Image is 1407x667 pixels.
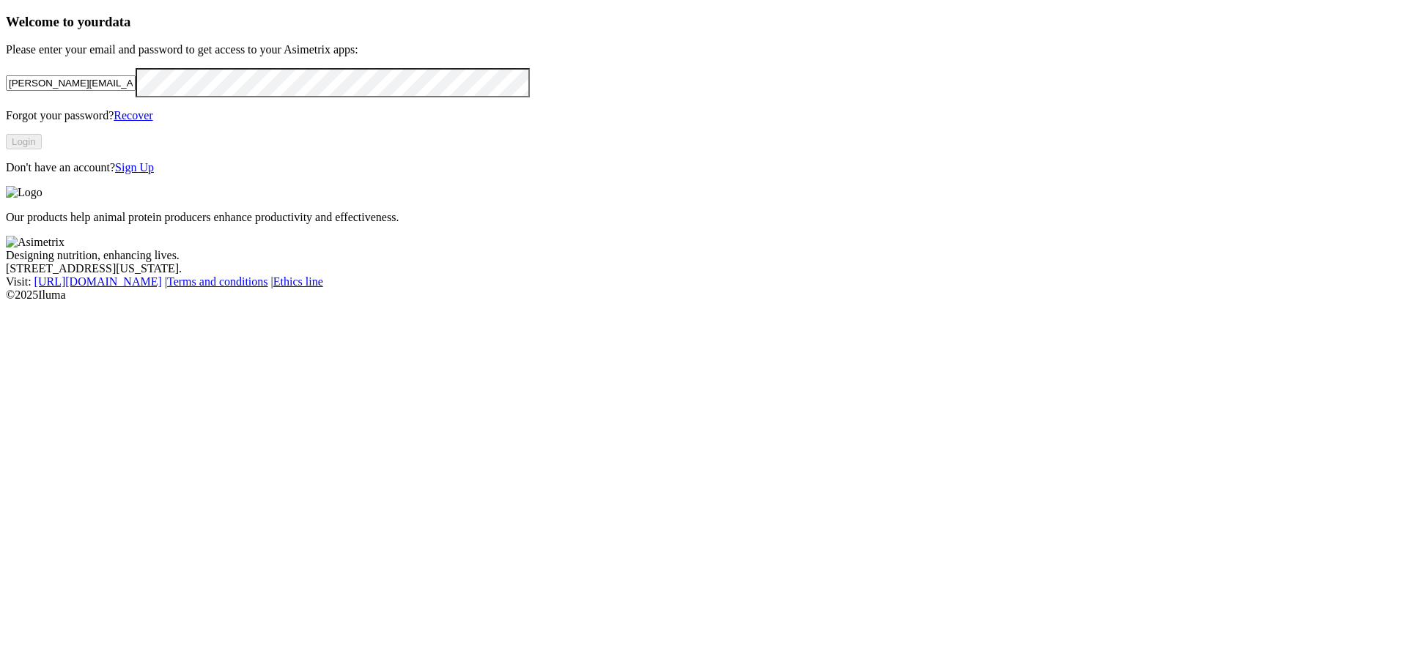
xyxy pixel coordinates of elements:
[6,14,1401,30] h3: Welcome to your
[105,14,130,29] span: data
[167,275,268,288] a: Terms and conditions
[6,236,64,249] img: Asimetrix
[6,262,1401,275] div: [STREET_ADDRESS][US_STATE].
[6,249,1401,262] div: Designing nutrition, enhancing lives.
[6,109,1401,122] p: Forgot your password?
[6,288,1401,302] div: © 2025 Iluma
[6,186,43,199] img: Logo
[6,275,1401,288] div: Visit : | |
[6,161,1401,174] p: Don't have an account?
[34,275,162,288] a: [URL][DOMAIN_NAME]
[273,275,323,288] a: Ethics line
[115,161,154,174] a: Sign Up
[6,211,1401,224] p: Our products help animal protein producers enhance productivity and effectiveness.
[6,134,42,149] button: Login
[114,109,152,122] a: Recover
[6,43,1401,56] p: Please enter your email and password to get access to your Asimetrix apps:
[6,75,136,91] input: Your email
